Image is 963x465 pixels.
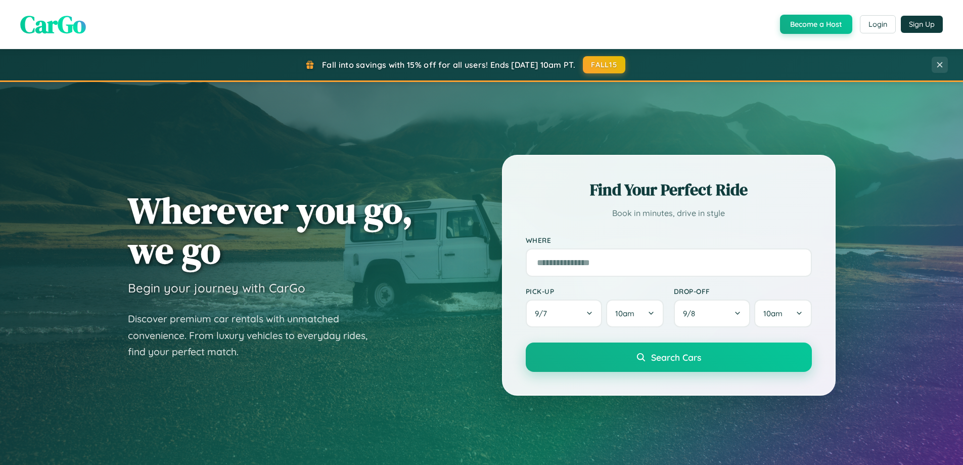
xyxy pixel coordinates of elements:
[128,190,413,270] h1: Wherever you go, we go
[128,280,305,295] h3: Begin your journey with CarGo
[754,300,811,327] button: 10am
[901,16,943,33] button: Sign Up
[651,352,701,363] span: Search Cars
[526,343,812,372] button: Search Cars
[583,56,625,73] button: FALL15
[606,300,663,327] button: 10am
[526,300,603,327] button: 9/7
[780,15,852,34] button: Become a Host
[674,287,812,295] label: Drop-off
[860,15,896,33] button: Login
[526,179,812,201] h2: Find Your Perfect Ride
[20,8,86,41] span: CarGo
[526,206,812,221] p: Book in minutes, drive in style
[763,309,783,318] span: 10am
[674,300,751,327] button: 9/8
[535,309,552,318] span: 9 / 7
[683,309,700,318] span: 9 / 8
[526,287,664,295] label: Pick-up
[322,60,575,70] span: Fall into savings with 15% off for all users! Ends [DATE] 10am PT.
[615,309,634,318] span: 10am
[526,236,812,244] label: Where
[128,311,381,360] p: Discover premium car rentals with unmatched convenience. From luxury vehicles to everyday rides, ...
